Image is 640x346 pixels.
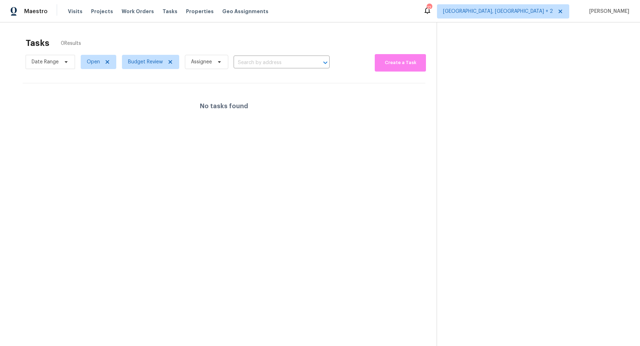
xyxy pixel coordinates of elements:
span: Date Range [32,58,59,65]
span: [GEOGRAPHIC_DATA], [GEOGRAPHIC_DATA] + 2 [443,8,553,15]
div: 12 [427,4,432,11]
span: Geo Assignments [222,8,268,15]
input: Search by address [234,57,310,68]
span: Assignee [191,58,212,65]
span: Work Orders [122,8,154,15]
span: Projects [91,8,113,15]
button: Open [320,58,330,68]
span: Maestro [24,8,48,15]
span: Properties [186,8,214,15]
h4: No tasks found [200,103,248,110]
span: [PERSON_NAME] [586,8,629,15]
span: Tasks [162,9,177,14]
span: Create a Task [378,59,422,67]
span: 0 Results [61,40,81,47]
h2: Tasks [26,40,49,47]
button: Create a Task [375,54,426,72]
span: Visits [68,8,82,15]
span: Budget Review [128,58,163,65]
span: Open [87,58,100,65]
